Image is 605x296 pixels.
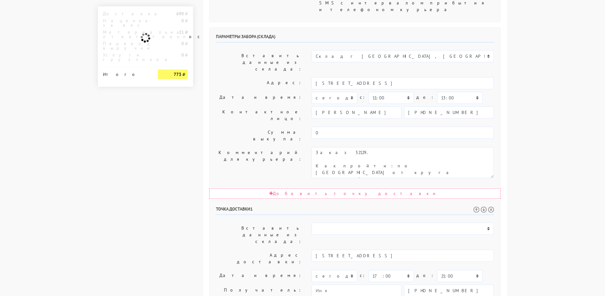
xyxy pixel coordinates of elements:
div: Наценка за вес [98,18,153,27]
input: Телефон [404,106,494,118]
div: Итого [103,70,149,77]
label: Вставить данные из склада: [211,50,307,75]
label: Адрес доставки: [211,250,307,267]
label: c: [360,270,366,281]
label: c: [360,92,366,103]
h6: Точка доставки [216,206,494,215]
input: Имя [312,106,401,118]
div: Материальная ответственность [98,30,153,39]
img: ajax-loader.gif [140,32,151,44]
label: до: [416,92,434,103]
div: Услуги грузчиков [98,53,153,62]
label: Контактное лицо: [211,106,307,124]
textarea: Как пройти: по [GEOGRAPHIC_DATA] от круга второй поворот во двор. Серые ворота с калиткой между а... [312,147,494,178]
div: Перевод выручки [98,41,153,50]
strong: 690 [176,11,184,17]
label: Сумма выкупа: [211,127,307,145]
label: Дата и время: [211,92,307,104]
strong: 773 [174,71,181,77]
div: Добавить точку доставки [209,188,501,199]
h6: Параметры забора (склада) [216,34,494,43]
label: Дата и время: [211,270,307,282]
label: Вставить данные из склада: [211,223,307,247]
label: до: [416,270,434,281]
label: Комментарий для курьера: [211,147,307,178]
div: Доставка [98,11,153,16]
span: 1 [250,206,253,212]
label: Адрес: [211,77,307,89]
